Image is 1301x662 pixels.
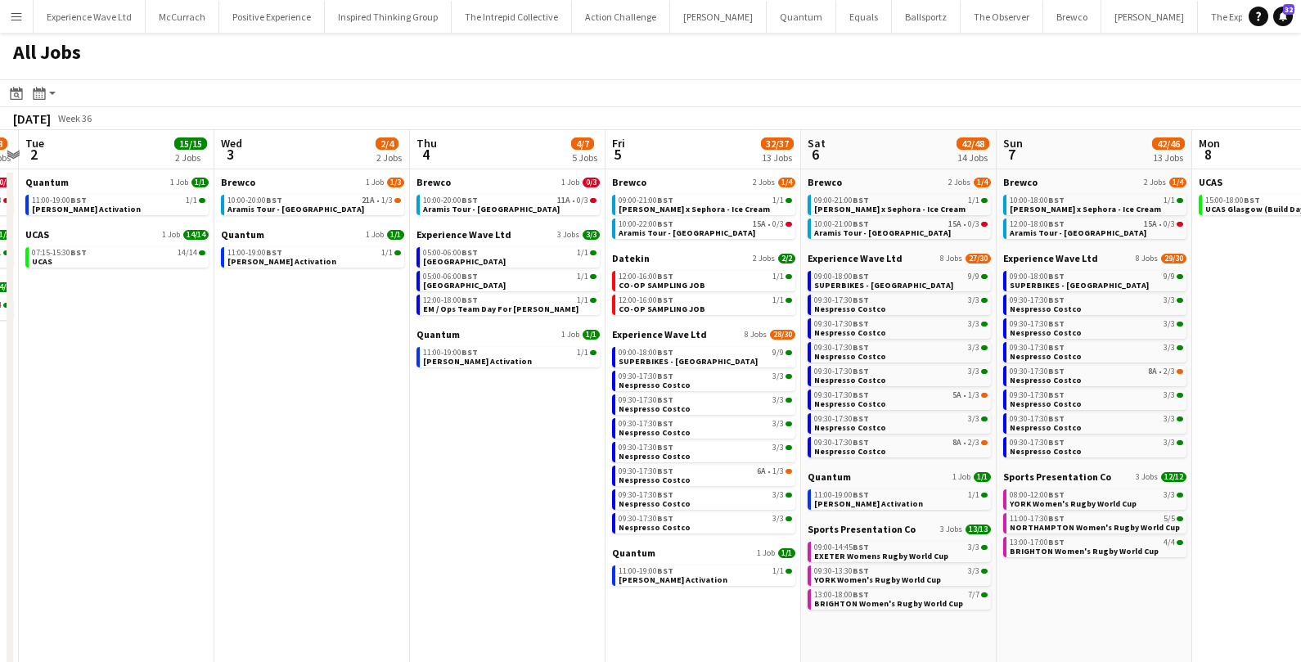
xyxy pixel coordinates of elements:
[1199,176,1222,188] span: UCAS
[814,439,869,447] span: 09:30-17:30
[366,230,384,240] span: 1 Job
[772,444,784,452] span: 3/3
[619,218,792,237] a: 10:00-22:00BST15A•0/3Aramis Tour - [GEOGRAPHIC_DATA]
[619,220,673,228] span: 10:00-22:00
[1164,367,1175,376] span: 2/3
[753,178,775,187] span: 2 Jobs
[1164,272,1175,281] span: 9/9
[423,296,478,304] span: 12:00-18:00
[814,390,988,408] a: 09:30-17:30BST5A•1/3Nespresso Costco
[814,220,988,228] div: •
[381,249,393,257] span: 1/1
[416,176,451,188] span: Brewco
[1048,295,1065,305] span: BST
[619,403,691,414] span: Nespresso Costco
[221,176,255,188] span: Brewco
[612,328,795,340] a: Experience Wave Ltd8 Jobs28/30
[814,195,988,214] a: 09:00-21:00BST1/1[PERSON_NAME] x Sephora - Ice Cream
[1010,390,1183,408] a: 09:30-17:30BST3/3Nespresso Costco
[619,418,792,437] a: 09:30-17:30BST3/3Nespresso Costco
[772,396,784,404] span: 3/3
[657,271,673,281] span: BST
[416,328,600,340] a: Quantum1 Job1/1
[1144,220,1157,228] span: 15A
[423,347,596,366] a: 11:00-19:00BST1/1[PERSON_NAME] Activation
[583,330,600,340] span: 1/1
[183,230,209,240] span: 14/14
[853,437,869,448] span: BST
[266,195,282,205] span: BST
[1010,271,1183,290] a: 09:00-18:00BST9/9SUPERBIKES - [GEOGRAPHIC_DATA]
[387,178,404,187] span: 1/3
[32,249,87,257] span: 07:15-15:30
[1010,366,1183,385] a: 09:30-17:30BST8A•2/3Nespresso Costco
[814,399,886,409] span: Nespresso Costco
[221,228,264,241] span: Quantum
[219,1,325,33] button: Positive Experience
[1048,271,1065,281] span: BST
[1283,4,1294,15] span: 32
[968,272,979,281] span: 9/9
[853,295,869,305] span: BST
[561,330,579,340] span: 1 Job
[968,391,979,399] span: 1/3
[1048,342,1065,353] span: BST
[772,296,784,304] span: 1/1
[1164,344,1175,352] span: 3/3
[948,178,970,187] span: 2 Jobs
[1003,252,1186,471] div: Experience Wave Ltd8 Jobs29/3009:00-18:00BST9/9SUPERBIKES - [GEOGRAPHIC_DATA]09:30-17:30BST3/3Nes...
[952,439,961,447] span: 8A
[619,394,792,413] a: 09:30-17:30BST3/3Nespresso Costco
[1010,318,1183,337] a: 09:30-17:30BST3/3Nespresso Costco
[1010,344,1065,352] span: 09:30-17:30
[1144,178,1166,187] span: 2 Jobs
[146,1,219,33] button: McCurrach
[853,366,869,376] span: BST
[1048,390,1065,400] span: BST
[968,220,979,228] span: 0/3
[753,220,766,228] span: 15A
[1010,327,1082,338] span: Nespresso Costco
[227,249,282,257] span: 11:00-19:00
[423,256,506,267] span: Donington Park Mileage
[619,227,755,238] span: Aramis Tour - Manchester
[423,349,478,357] span: 11:00-19:00
[814,446,886,457] span: Nespresso Costco
[772,196,784,205] span: 1/1
[452,1,572,33] button: The Intrepid Collective
[619,204,770,214] span: Estée Lauder x Sephora - Ice Cream
[619,220,792,228] div: •
[814,304,886,314] span: Nespresso Costco
[423,249,478,257] span: 05:00-06:00
[657,347,673,358] span: BST
[1010,304,1082,314] span: Nespresso Costco
[1010,367,1183,376] div: •
[770,330,795,340] span: 28/30
[561,178,579,187] span: 1 Job
[325,1,452,33] button: Inspired Thinking Group
[557,230,579,240] span: 3 Jobs
[612,328,795,547] div: Experience Wave Ltd8 Jobs28/3009:00-18:00BST9/9SUPERBIKES - [GEOGRAPHIC_DATA]09:30-17:30BST3/3Nes...
[657,371,673,381] span: BST
[1010,415,1065,423] span: 09:30-17:30
[1003,252,1098,264] span: Experience Wave Ltd
[619,304,705,314] span: CO-OP SAMPLING JOB
[1148,367,1157,376] span: 8A
[808,252,903,264] span: Experience Wave Ltd
[814,439,988,447] div: •
[577,196,588,205] span: 0/3
[968,320,979,328] span: 3/3
[583,230,600,240] span: 3/3
[1010,342,1183,361] a: 09:30-17:30BST3/3Nespresso Costco
[814,272,869,281] span: 09:00-18:00
[227,247,401,266] a: 11:00-19:00BST1/1[PERSON_NAME] Activation
[619,444,673,452] span: 09:30-17:30
[814,218,988,237] a: 10:00-21:00BST15A•0/3Aramis Tour - [GEOGRAPHIC_DATA]
[814,204,966,214] span: Estée Lauder x Sephora - Ice Cream
[423,247,596,266] a: 05:00-06:00BST1/1[GEOGRAPHIC_DATA]
[577,272,588,281] span: 1/1
[772,272,784,281] span: 1/1
[778,254,795,263] span: 2/2
[619,296,673,304] span: 12:00-16:00
[853,342,869,353] span: BST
